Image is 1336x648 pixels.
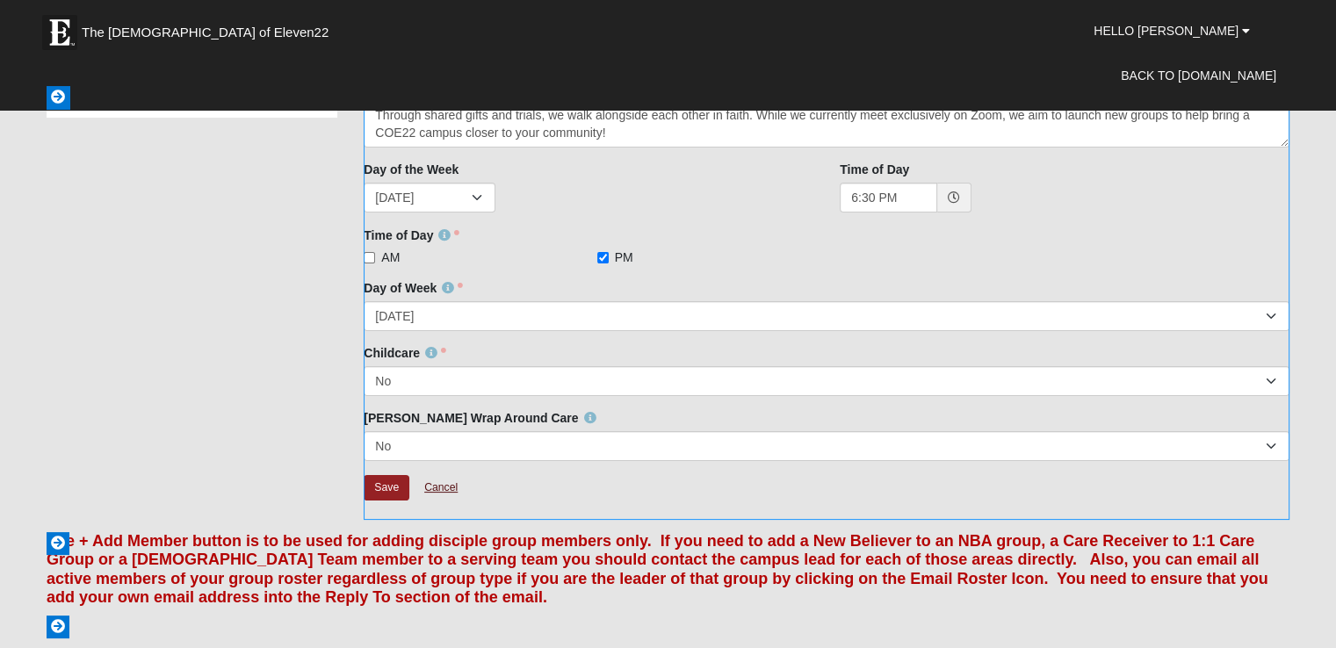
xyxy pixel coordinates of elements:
a: Back to [DOMAIN_NAME] [1108,54,1289,97]
label: Day of Week [364,279,463,297]
img: Eleven22 logo [42,15,77,50]
input: Alt+s [364,475,409,500]
span: AM [381,248,400,266]
label: Day of the Week [364,161,459,178]
input: PM [597,252,609,263]
label: Childcare [364,344,446,362]
a: Hello [PERSON_NAME] [1080,9,1263,53]
span: Hello [PERSON_NAME] [1094,24,1239,38]
font: The + Add Member button is to be used for adding disciple group members only. If you need to add ... [47,532,1268,607]
a: Cancel [413,474,469,501]
label: Time of Day [364,227,459,244]
input: AM [364,252,375,263]
span: PM [615,248,633,266]
a: The [DEMOGRAPHIC_DATA] of Eleven22 [33,6,385,50]
span: The [DEMOGRAPHIC_DATA] of Eleven22 [82,24,329,41]
label: Time of Day [840,161,909,178]
label: [PERSON_NAME] Wrap Around Care [364,409,596,427]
